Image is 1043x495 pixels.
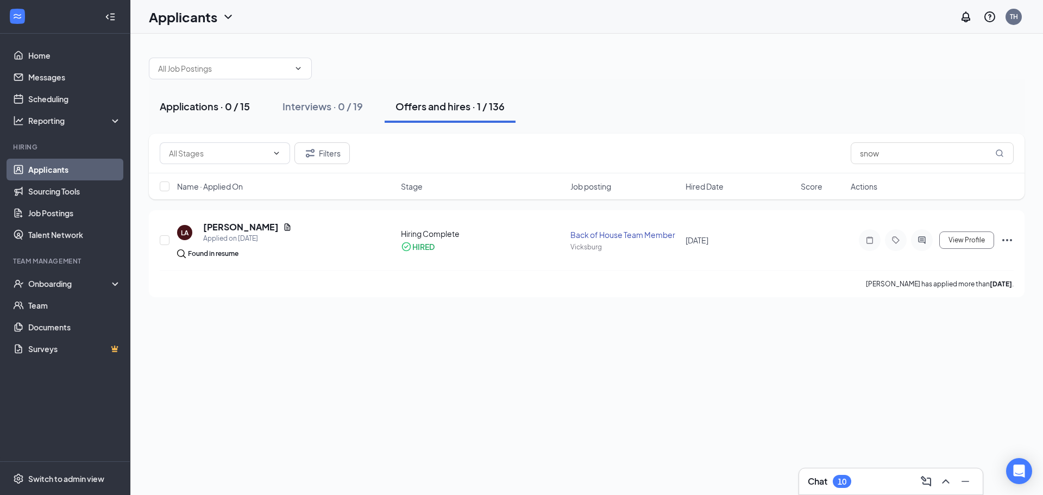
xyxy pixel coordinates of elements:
[105,11,116,22] svg: Collapse
[570,242,679,252] div: Vicksburg
[959,10,972,23] svg: Notifications
[570,181,611,192] span: Job posting
[939,475,952,488] svg: ChevronUp
[13,473,24,484] svg: Settings
[1010,12,1018,21] div: TH
[13,256,119,266] div: Team Management
[866,279,1014,289] p: [PERSON_NAME] has applied more than .
[28,66,121,88] a: Messages
[177,181,243,192] span: Name · Applied On
[294,142,350,164] button: Filter Filters
[863,236,876,245] svg: Note
[28,180,121,202] a: Sourcing Tools
[28,473,104,484] div: Switch to admin view
[995,149,1004,158] svg: MagnifyingGlass
[12,11,23,22] svg: WorkstreamLogo
[28,115,122,126] div: Reporting
[851,181,877,192] span: Actions
[28,278,112,289] div: Onboarding
[395,99,505,113] div: Offers and hires · 1 / 136
[177,249,186,258] img: search.bf7aa3482b7795d4f01b.svg
[13,142,119,152] div: Hiring
[957,473,974,490] button: Minimize
[918,473,935,490] button: ComposeMessage
[838,477,846,486] div: 10
[915,236,928,245] svg: ActiveChat
[948,236,985,244] span: View Profile
[401,241,412,252] svg: CheckmarkCircle
[294,64,303,73] svg: ChevronDown
[28,202,121,224] a: Job Postings
[203,233,292,244] div: Applied on [DATE]
[181,228,189,237] div: LA
[28,224,121,246] a: Talent Network
[401,181,423,192] span: Stage
[169,147,268,159] input: All Stages
[272,149,281,158] svg: ChevronDown
[401,228,564,239] div: Hiring Complete
[889,236,902,245] svg: Tag
[1006,458,1032,484] div: Open Intercom Messenger
[13,278,24,289] svg: UserCheck
[282,99,363,113] div: Interviews · 0 / 19
[937,473,954,490] button: ChevronUp
[920,475,933,488] svg: ComposeMessage
[13,115,24,126] svg: Analysis
[412,241,435,252] div: HIRED
[851,142,1014,164] input: Search in offers and hires
[983,10,996,23] svg: QuestionInfo
[158,62,290,74] input: All Job Postings
[570,229,679,240] div: Back of House Team Member
[28,338,121,360] a: SurveysCrown
[222,10,235,23] svg: ChevronDown
[149,8,217,26] h1: Applicants
[28,159,121,180] a: Applicants
[28,316,121,338] a: Documents
[1001,234,1014,247] svg: Ellipses
[304,147,317,160] svg: Filter
[203,221,279,233] h5: [PERSON_NAME]
[686,181,724,192] span: Hired Date
[283,223,292,231] svg: Document
[939,231,994,249] button: View Profile
[188,248,238,259] div: Found in resume
[959,475,972,488] svg: Minimize
[686,235,708,245] span: [DATE]
[28,45,121,66] a: Home
[808,475,827,487] h3: Chat
[28,295,121,316] a: Team
[160,99,250,113] div: Applications · 0 / 15
[28,88,121,110] a: Scheduling
[990,280,1012,288] b: [DATE]
[801,181,822,192] span: Score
